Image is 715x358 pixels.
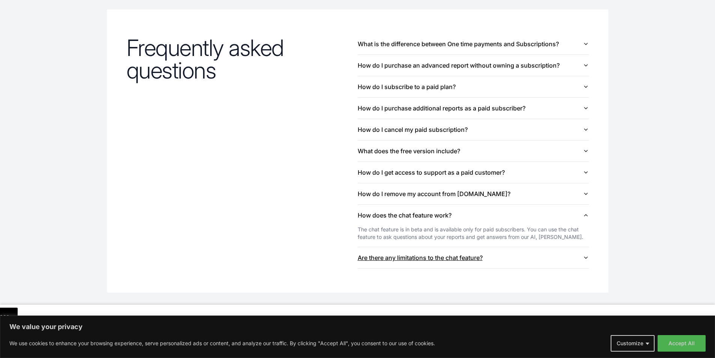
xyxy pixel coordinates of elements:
[358,140,589,162] button: What does the free version include?
[358,226,589,241] div: The chat feature is in beta and is available only for paid subscribers. You can use the chat feat...
[611,335,655,352] button: Customize
[358,226,589,247] div: How does the chat feature work?
[358,98,589,119] button: How do I purchase additional reports as a paid subscriber?
[358,247,589,268] button: Are there any limitations to the chat feature?
[658,335,706,352] button: Accept All
[9,322,706,331] p: We value your privacy
[358,205,589,226] button: How does the chat feature work?
[9,339,435,348] p: We use cookies to enhance your browsing experience, serve personalized ads or content, and analyz...
[358,119,589,140] button: How do I cancel my paid subscription?
[126,36,358,82] h2: Frequently asked questions
[358,76,589,97] button: How do I subscribe to a paid plan?
[358,162,589,183] button: How do I get access to support as a paid customer?
[358,33,589,54] button: What is the difference between One time payments and Subscriptions?
[358,55,589,76] button: How do I purchase an advanced report without owning a subscription?
[358,183,589,204] button: How do I remove my account from [DOMAIN_NAME]?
